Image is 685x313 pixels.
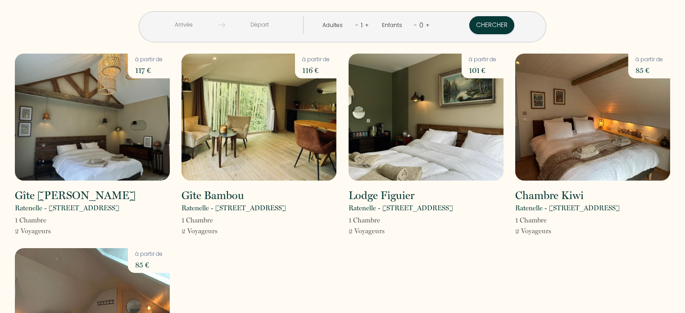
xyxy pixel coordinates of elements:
[355,21,358,29] a: -
[48,227,51,235] span: s
[15,54,170,181] img: rental-image
[515,190,584,201] h2: Chambre Kiwi
[349,54,504,181] img: rental-image
[15,226,51,236] p: 2 Voyageur
[181,226,218,236] p: 2 Voyageur
[15,190,136,201] h2: Gîte [PERSON_NAME]
[135,259,163,271] p: 85 €
[15,215,51,226] p: 1 Chambre
[635,55,663,64] p: à partir de
[150,16,218,34] input: Arrivée
[414,21,417,29] a: -
[322,21,346,30] div: Adultes
[135,250,163,259] p: à partir de
[349,203,453,213] p: Ratenelle - [STREET_ADDRESS]
[225,16,294,34] input: Départ
[135,55,163,64] p: à partir de
[218,22,225,28] img: guests
[181,190,244,201] h2: Gîte Bambou
[215,227,218,235] span: s
[181,215,218,226] p: 1 Chambre
[635,64,663,77] p: 85 €
[135,64,163,77] p: 117 €
[382,21,405,30] div: Enfants
[515,203,620,213] p: Ratenelle - [STREET_ADDRESS]
[469,55,496,64] p: à partir de
[549,227,551,235] span: s
[469,16,514,34] button: Chercher
[417,18,426,32] div: 0
[349,226,385,236] p: 2 Voyageur
[358,18,365,32] div: 1
[515,215,551,226] p: 1 Chambre
[382,227,385,235] span: s
[349,215,385,226] p: 1 Chambre
[302,55,330,64] p: à partir de
[469,64,496,77] p: 101 €
[15,203,119,213] p: Ratenelle - [STREET_ADDRESS]
[181,203,286,213] p: Ratenelle - [STREET_ADDRESS]
[515,226,551,236] p: 2 Voyageur
[515,54,670,181] img: rental-image
[365,21,369,29] a: +
[426,21,430,29] a: +
[302,64,330,77] p: 116 €
[181,54,336,181] img: rental-image
[349,190,414,201] h2: Lodge Figuier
